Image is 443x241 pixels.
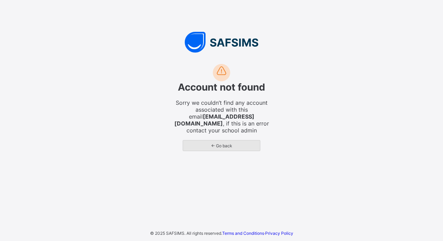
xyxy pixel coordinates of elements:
[178,81,265,93] span: Account not found
[118,32,325,53] img: SAFSIMS Logo
[265,231,293,236] a: Privacy Policy
[222,231,293,236] span: ·
[150,231,222,236] span: © 2025 SAFSIMS. All rights reserved.
[173,99,270,134] span: Sorry we couldn’t find any account associated with this email , if this is an error contact your ...
[174,113,254,127] strong: [EMAIL_ADDRESS][DOMAIN_NAME]
[188,143,255,148] span: ← Go back
[222,231,264,236] a: Terms and Conditions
